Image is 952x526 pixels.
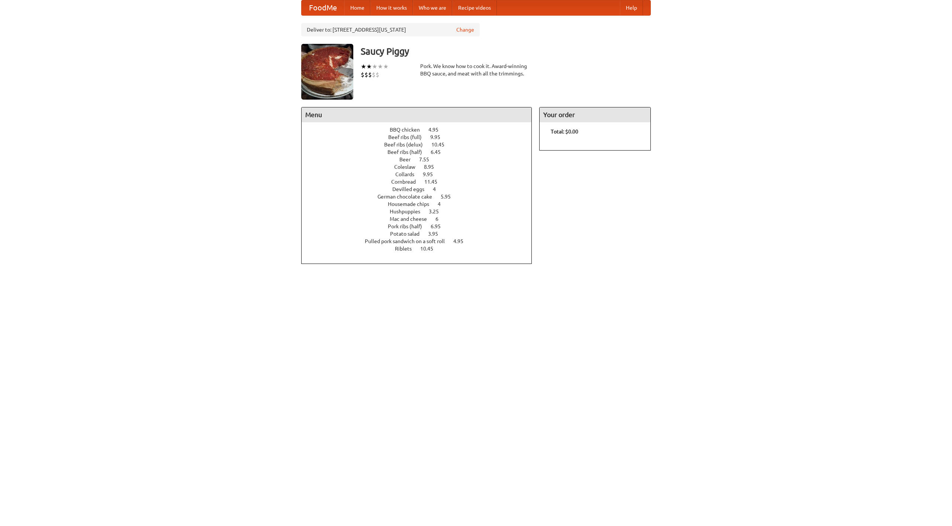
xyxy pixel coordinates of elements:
span: 10.45 [431,142,452,148]
h4: Menu [302,107,531,122]
span: Pork ribs (half) [388,223,430,229]
li: $ [364,71,368,79]
a: Help [620,0,643,15]
span: Housemade chips [388,201,437,207]
span: BBQ chicken [390,127,427,133]
a: Change [456,26,474,33]
span: Beef ribs (delux) [384,142,430,148]
li: $ [368,71,372,79]
span: 6 [435,216,446,222]
span: 3.25 [429,209,446,214]
span: 6.45 [431,149,448,155]
span: 10.45 [420,246,441,252]
span: 4 [433,186,443,192]
span: 6.95 [431,223,448,229]
a: Riblets 10.45 [395,246,447,252]
li: ★ [377,62,383,71]
li: ★ [383,62,389,71]
img: angular.jpg [301,44,353,100]
a: Beer 7.55 [399,156,443,162]
a: Coleslaw 8.95 [394,164,448,170]
span: Mac and cheese [390,216,434,222]
a: Recipe videos [452,0,497,15]
li: ★ [366,62,372,71]
li: ★ [361,62,366,71]
a: Beef ribs (full) 9.95 [388,134,454,140]
span: Pulled pork sandwich on a soft roll [365,238,452,244]
span: German chocolate cake [377,194,440,200]
span: 3.95 [428,231,446,237]
span: 4.95 [428,127,446,133]
a: Pulled pork sandwich on a soft roll 4.95 [365,238,477,244]
div: Pork. We know how to cook it. Award-winning BBQ sauce, and meat with all the trimmings. [420,62,532,77]
h3: Saucy Piggy [361,44,651,59]
a: Beef ribs (delux) 10.45 [384,142,458,148]
a: Beef ribs (half) 6.45 [387,149,454,155]
a: FoodMe [302,0,344,15]
span: Cornbread [391,179,423,185]
span: Collards [395,171,422,177]
b: Total: $0.00 [551,129,578,135]
span: 4 [438,201,448,207]
a: Housemade chips 4 [388,201,454,207]
a: German chocolate cake 5.95 [377,194,464,200]
h4: Your order [540,107,650,122]
span: Riblets [395,246,419,252]
span: 7.55 [419,156,437,162]
a: Potato salad 3.95 [390,231,452,237]
span: Coleslaw [394,164,423,170]
li: ★ [372,62,377,71]
li: $ [361,71,364,79]
span: 9.95 [423,171,440,177]
span: 11.45 [424,179,445,185]
span: 8.95 [424,164,441,170]
a: Devilled eggs 4 [392,186,450,192]
span: Potato salad [390,231,427,237]
a: How it works [370,0,413,15]
a: Pork ribs (half) 6.95 [388,223,454,229]
span: 4.95 [453,238,471,244]
a: Collards 9.95 [395,171,447,177]
a: Who we are [413,0,452,15]
span: Beef ribs (full) [388,134,429,140]
li: $ [372,71,376,79]
span: Beef ribs (half) [387,149,430,155]
a: BBQ chicken 4.95 [390,127,452,133]
a: Mac and cheese 6 [390,216,452,222]
a: Cornbread 11.45 [391,179,451,185]
span: Hushpuppies [390,209,428,214]
span: 9.95 [430,134,448,140]
a: Hushpuppies 3.25 [390,209,453,214]
span: 5.95 [441,194,458,200]
div: Deliver to: [STREET_ADDRESS][US_STATE] [301,23,480,36]
span: Devilled eggs [392,186,432,192]
li: $ [376,71,379,79]
span: Beer [399,156,418,162]
a: Home [344,0,370,15]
